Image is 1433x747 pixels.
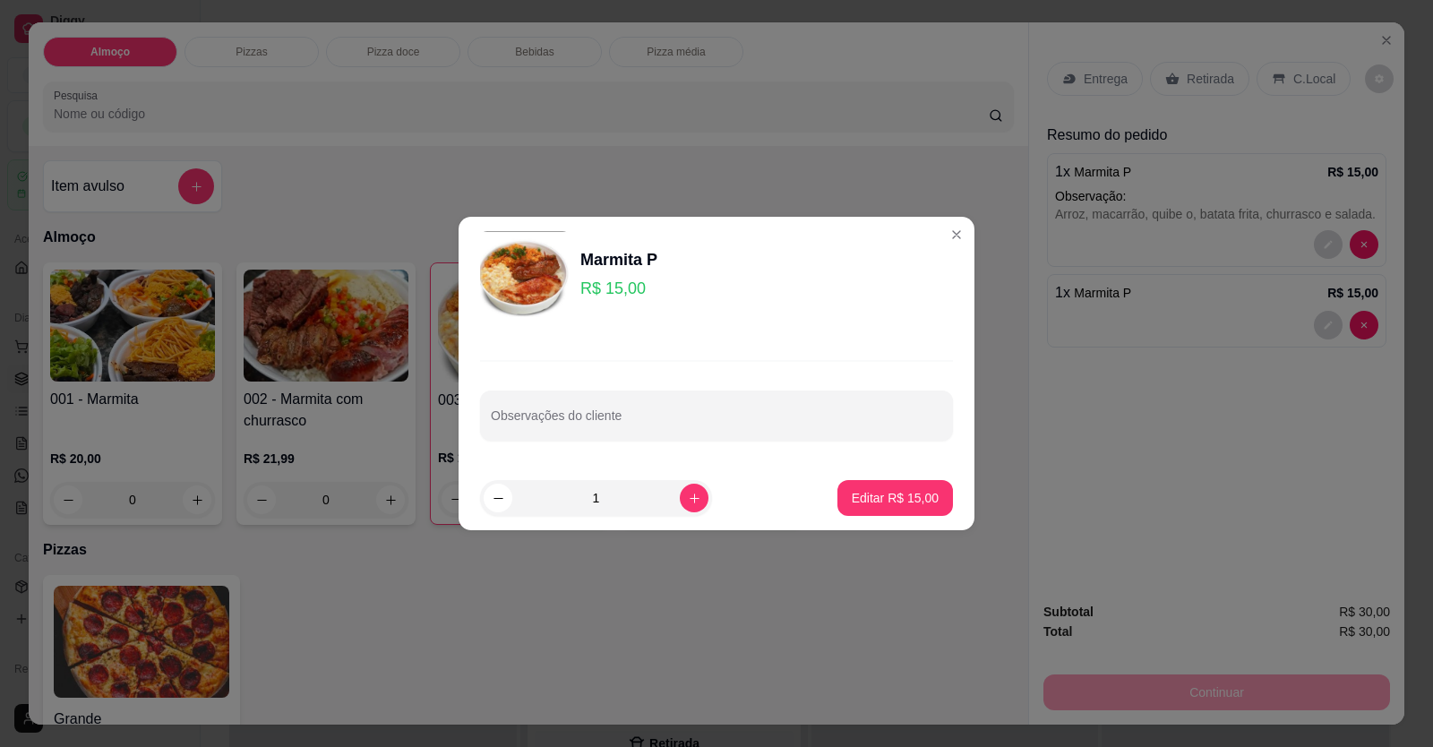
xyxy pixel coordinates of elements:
button: decrease-product-quantity [484,484,512,512]
input: Observações do cliente [491,414,942,432]
button: increase-product-quantity [680,484,708,512]
p: R$ 15,00 [580,276,657,301]
img: product-image [480,231,570,321]
button: Close [942,220,971,249]
p: Editar R$ 15,00 [852,489,939,507]
div: Marmita P [580,247,657,272]
button: Editar R$ 15,00 [837,480,953,516]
